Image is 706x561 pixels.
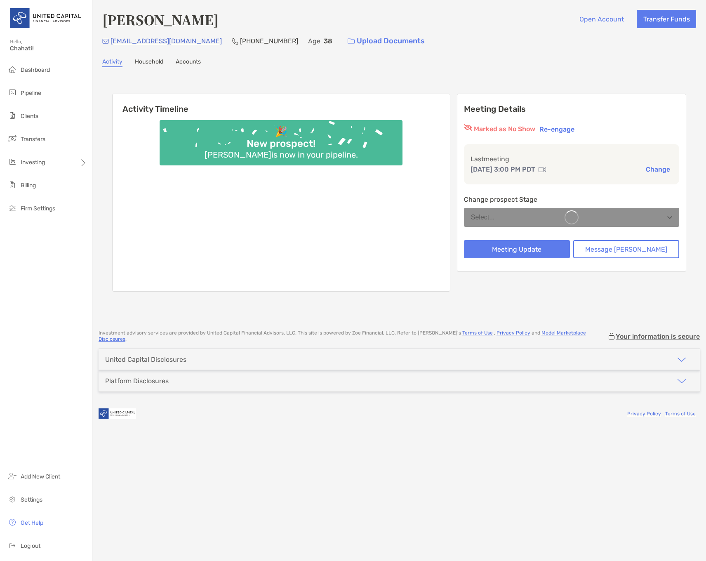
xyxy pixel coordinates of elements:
[21,519,43,526] span: Get Help
[21,473,60,480] span: Add New Client
[497,330,530,336] a: Privacy Policy
[627,411,661,417] a: Privacy Policy
[21,182,36,189] span: Billing
[537,124,577,134] button: Re-engage
[102,39,109,44] img: Email Icon
[102,10,219,29] h4: [PERSON_NAME]
[21,90,41,97] span: Pipeline
[474,124,535,134] p: Marked as No Show
[21,205,55,212] span: Firm Settings
[99,404,136,423] img: company logo
[573,240,679,258] button: Message [PERSON_NAME]
[637,10,696,28] button: Transfer Funds
[21,496,42,503] span: Settings
[308,36,320,46] p: Age
[677,355,687,365] img: icon arrow
[10,45,87,52] span: Chahati!
[643,165,673,174] button: Change
[21,66,50,73] span: Dashboard
[464,194,679,205] p: Change prospect Stage
[7,134,17,144] img: transfers icon
[464,104,679,114] p: Meeting Details
[240,36,298,46] p: [PHONE_NUMBER]
[7,203,17,213] img: firm-settings icon
[348,38,355,44] img: button icon
[176,58,201,67] a: Accounts
[7,471,17,481] img: add_new_client icon
[464,124,472,131] img: red eyr
[539,166,546,173] img: communication type
[135,58,163,67] a: Household
[111,36,222,46] p: [EMAIL_ADDRESS][DOMAIN_NAME]
[10,3,82,33] img: United Capital Logo
[324,36,332,46] p: 38
[462,330,493,336] a: Terms of Use
[201,150,361,160] div: [PERSON_NAME] is now in your pipeline.
[677,376,687,386] img: icon arrow
[471,154,673,164] p: Last meeting
[665,411,696,417] a: Terms of Use
[7,494,17,504] img: settings icon
[105,356,186,363] div: United Capital Disclosures
[7,87,17,97] img: pipeline icon
[616,332,700,340] p: Your information is secure
[272,126,291,138] div: 🎉
[21,113,38,120] span: Clients
[573,10,630,28] button: Open Account
[21,542,40,549] span: Log out
[7,111,17,120] img: clients icon
[113,94,450,114] h6: Activity Timeline
[342,32,430,50] a: Upload Documents
[471,164,535,174] p: [DATE] 3:00 PM PDT
[21,159,45,166] span: Investing
[21,136,45,143] span: Transfers
[464,240,570,258] button: Meeting Update
[232,38,238,45] img: Phone Icon
[7,64,17,74] img: dashboard icon
[7,517,17,527] img: get-help icon
[99,330,586,342] a: Model Marketplace Disclosures
[102,58,122,67] a: Activity
[7,540,17,550] img: logout icon
[243,138,319,150] div: New prospect!
[7,157,17,167] img: investing icon
[7,180,17,190] img: billing icon
[99,330,607,342] p: Investment advisory services are provided by United Capital Financial Advisors, LLC . This site i...
[105,377,169,385] div: Platform Disclosures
